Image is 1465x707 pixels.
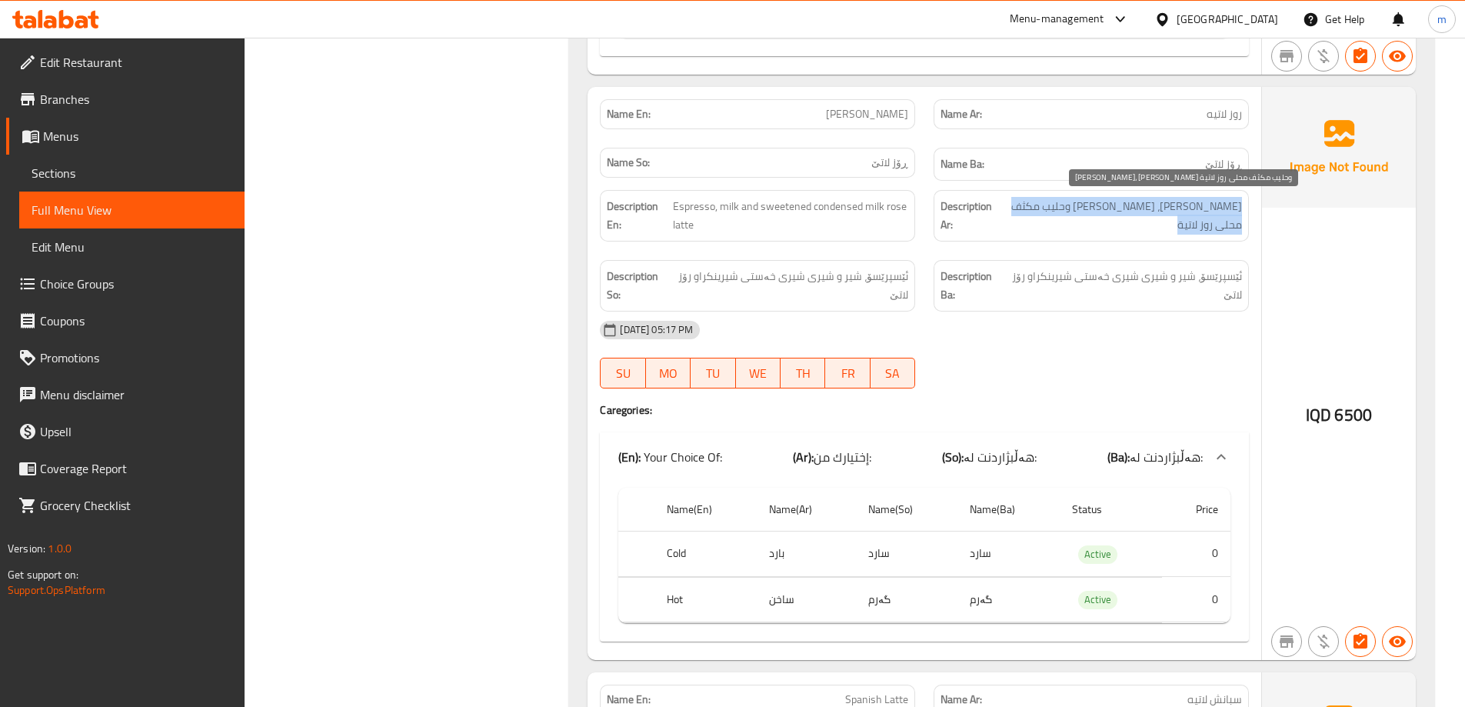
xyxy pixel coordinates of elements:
[607,197,670,235] strong: Description En:
[607,267,670,305] strong: Description So:
[19,192,245,228] a: Full Menu View
[1107,445,1130,469] b: (Ba):
[6,265,245,302] a: Choice Groups
[871,358,915,389] button: SA
[964,445,1037,469] span: هەڵبژاردنت لە:
[1382,626,1413,657] button: Available
[697,362,729,385] span: TU
[607,106,651,122] strong: Name En:
[674,267,908,305] span: ئێسپرێسۆ، شیر و شیری شیری خەستی شیرینکراو رۆز لاتێ
[1308,41,1339,72] button: Purchased item
[654,532,757,577] th: Cold
[618,445,641,469] b: (En):
[618,448,722,466] p: Your Choice Of:
[831,362,864,385] span: FR
[1078,591,1117,609] span: Active
[742,362,774,385] span: WE
[673,197,908,235] span: Espresso, milk and sweetened condensed milk rose latte
[652,362,684,385] span: MO
[1007,267,1242,305] span: ئێسپرێسۆ، شیر و شیری شیری خەستی شیرینکراو رۆز لاتێ
[787,362,819,385] span: TH
[1262,87,1416,207] img: Ae5nvW7+0k+MAAAAAElFTkSuQmCC
[6,302,245,339] a: Coupons
[1345,626,1376,657] button: Has choices
[19,155,245,192] a: Sections
[32,164,232,182] span: Sections
[941,267,1004,305] strong: Description Ba:
[40,275,232,293] span: Choice Groups
[941,197,995,235] strong: Description Ar:
[1162,488,1230,532] th: Price
[814,445,871,469] span: إختيارك من:
[1162,532,1230,577] td: 0
[6,118,245,155] a: Menus
[607,155,650,171] strong: Name So:
[736,358,781,389] button: WE
[942,445,964,469] b: (So):
[8,580,105,600] a: Support.OpsPlatform
[600,358,645,389] button: SU
[8,565,78,585] span: Get support on:
[48,539,72,559] span: 1.0.0
[856,532,957,577] td: سارد
[40,312,232,330] span: Coupons
[1078,545,1117,563] span: Active
[40,53,232,72] span: Edit Restaurant
[1334,400,1372,430] span: 6500
[825,358,870,389] button: FR
[614,322,699,337] span: [DATE] 05:17 PM
[957,532,1060,577] td: سارد
[1162,577,1230,622] td: 0
[1271,626,1302,657] button: Not branch specific item
[957,577,1060,622] td: گەرم
[691,358,735,389] button: TU
[6,376,245,413] a: Menu disclaimer
[40,496,232,515] span: Grocery Checklist
[1130,445,1203,469] span: هەڵبژاردنت لە:
[6,339,245,376] a: Promotions
[1177,11,1278,28] div: [GEOGRAPHIC_DATA]
[32,238,232,256] span: Edit Menu
[40,90,232,108] span: Branches
[957,488,1060,532] th: Name(Ba)
[40,385,232,404] span: Menu disclaimer
[40,422,232,441] span: Upsell
[826,106,908,122] span: [PERSON_NAME]
[1205,155,1242,174] span: ڕۆز لاتێ
[6,450,245,487] a: Coverage Report
[618,488,1230,623] table: choices table
[600,432,1249,482] div: (En): Your Choice Of:(Ar):إختيارك من:(So):هەڵبژاردنت لە:(Ba):هەڵبژاردنت لە:
[757,532,856,577] td: بارد
[871,155,908,171] span: ڕۆز لاتێ
[1060,488,1162,532] th: Status
[856,577,957,622] td: گەرم
[1437,11,1447,28] span: m
[877,362,909,385] span: SA
[1078,591,1117,609] div: Active
[600,402,1249,418] h4: Caregories:
[6,44,245,81] a: Edit Restaurant
[1308,626,1339,657] button: Purchased item
[40,348,232,367] span: Promotions
[8,539,45,559] span: Version:
[6,487,245,524] a: Grocery Checklist
[1306,400,1331,430] span: IQD
[998,197,1242,235] span: [PERSON_NAME]، [PERSON_NAME] وحليب مكثف محلى روز لاتية
[781,358,825,389] button: TH
[6,81,245,118] a: Branches
[43,127,232,145] span: Menus
[941,106,982,122] strong: Name Ar:
[793,445,814,469] b: (Ar):
[1207,106,1242,122] span: روز لاتيه
[6,413,245,450] a: Upsell
[1382,41,1413,72] button: Available
[941,155,984,174] strong: Name Ba:
[1010,10,1104,28] div: Menu-management
[654,577,757,622] th: Hot
[32,201,232,219] span: Full Menu View
[607,362,639,385] span: SU
[19,228,245,265] a: Edit Menu
[40,459,232,478] span: Coverage Report
[856,488,957,532] th: Name(So)
[757,488,856,532] th: Name(Ar)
